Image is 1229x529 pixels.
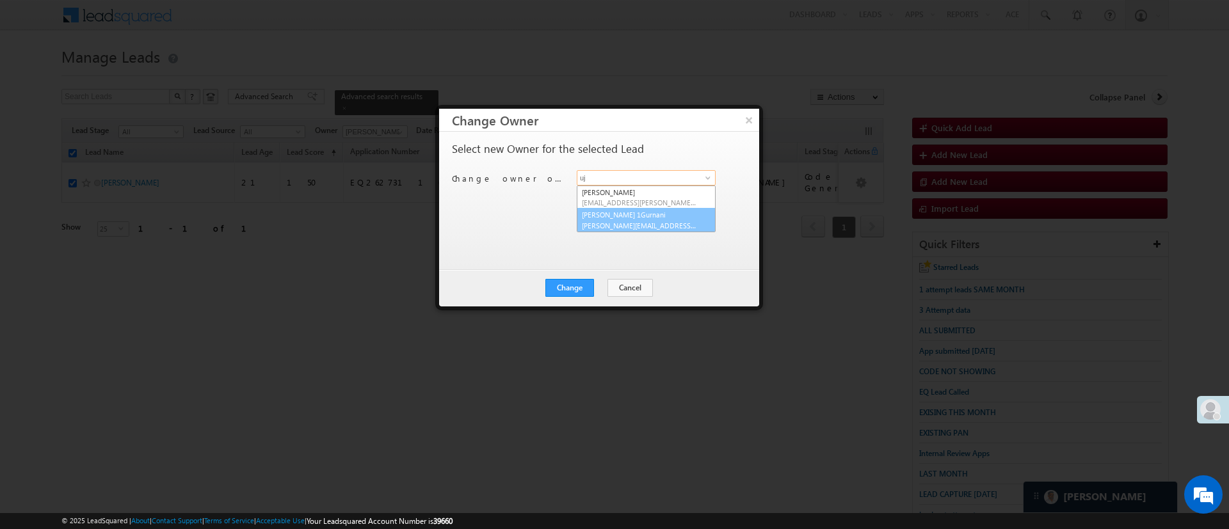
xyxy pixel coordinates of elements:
[452,109,759,131] h3: Change Owner
[188,394,232,411] em: Submit
[582,221,697,230] span: [PERSON_NAME][EMAIL_ADDRESS][DOMAIN_NAME]
[67,67,215,84] div: Leave a message
[131,516,150,525] a: About
[256,516,305,525] a: Acceptable Use
[307,516,453,526] span: Your Leadsquared Account Number is
[698,171,714,184] a: Show All Items
[452,173,567,184] p: Change owner of 1 lead to
[582,198,697,207] span: [EMAIL_ADDRESS][PERSON_NAME][DOMAIN_NAME]
[22,67,54,84] img: d_60004797649_company_0_60004797649
[17,118,234,383] textarea: Type your message and click 'Submit'
[577,170,716,186] input: Type to Search
[204,516,254,525] a: Terms of Service
[577,208,716,232] a: [PERSON_NAME] 1Gurnani
[210,6,241,37] div: Minimize live chat window
[433,516,453,526] span: 39660
[452,143,644,155] p: Select new Owner for the selected Lead
[152,516,202,525] a: Contact Support
[61,515,453,527] span: © 2025 LeadSquared | | | | |
[739,109,759,131] button: ×
[607,279,653,297] button: Cancel
[577,186,715,209] a: [PERSON_NAME]
[545,279,594,297] button: Change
